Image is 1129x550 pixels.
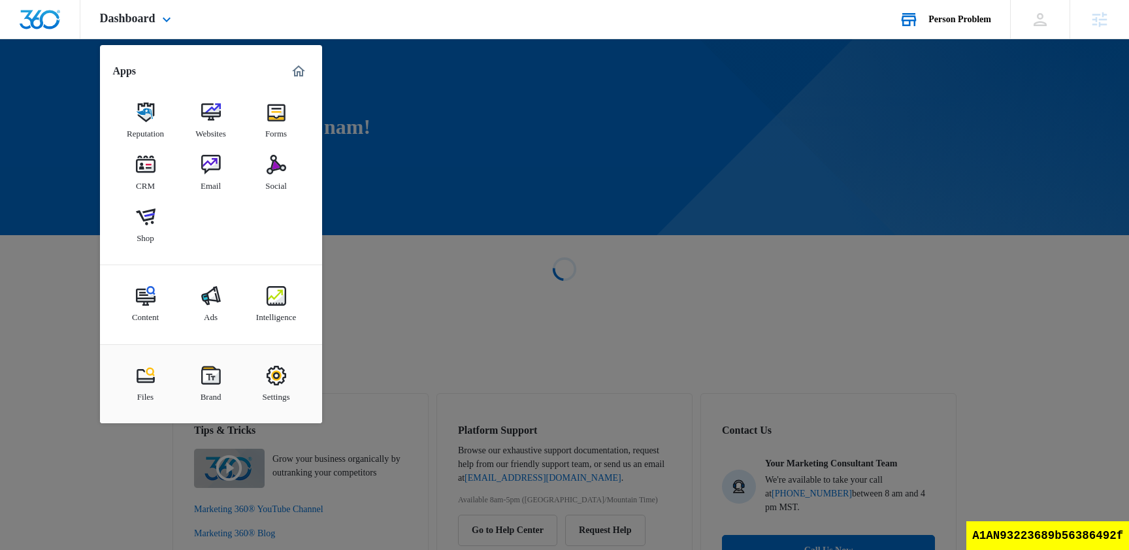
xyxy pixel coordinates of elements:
a: CRM [121,148,171,198]
a: Files [121,359,171,409]
div: Email [201,174,221,191]
span: Dashboard [100,12,155,25]
div: Social [265,174,287,191]
a: Content [121,280,171,329]
a: Email [186,148,236,198]
div: Forms [265,122,287,139]
a: Websites [186,96,236,146]
a: Reputation [121,96,171,146]
div: Websites [195,122,226,139]
a: Shop [121,201,171,250]
a: Ads [186,280,236,329]
div: Files [137,385,154,402]
div: Ads [204,306,218,323]
div: Intelligence [256,306,296,323]
div: account name [928,14,991,25]
div: CRM [136,174,155,191]
h2: Apps [113,65,137,77]
a: Marketing 360® Dashboard [288,61,309,82]
a: Intelligence [252,280,301,329]
div: Settings [263,385,290,402]
div: Content [132,306,159,323]
a: Settings [252,359,301,409]
div: Brand [201,385,221,402]
div: Reputation [127,122,164,139]
div: Shop [137,227,154,244]
div: A1AN93223689b56386492f [966,521,1129,550]
a: Forms [252,96,301,146]
a: Social [252,148,301,198]
a: Brand [186,359,236,409]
